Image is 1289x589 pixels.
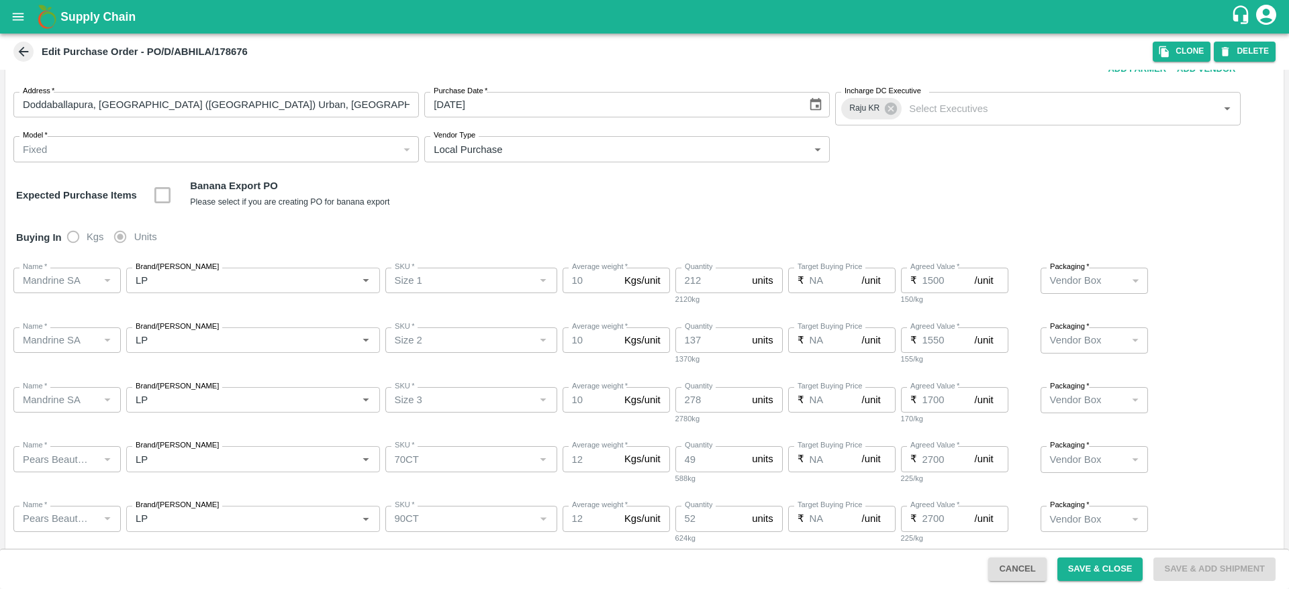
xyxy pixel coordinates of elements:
p: /unit [975,392,994,407]
input: Create Brand/Marka [130,510,336,527]
p: Local Purchase [434,142,502,157]
small: Please select if you are creating PO for banana export [190,197,389,207]
label: Average weight [572,262,628,272]
p: Vendor Box [1050,512,1102,527]
div: buying_in [67,223,168,250]
p: /unit [862,273,881,288]
p: /unit [862,333,881,347]
input: SKU [389,272,531,289]
label: Quantity [685,440,712,451]
input: Name [17,510,95,527]
p: Vendor Box [1050,273,1102,288]
p: units [752,511,773,526]
label: Quantity [685,381,712,392]
button: open drawer [3,1,34,32]
label: SKU [395,500,414,511]
button: Add Vendor [1172,58,1241,81]
input: 0.0 [810,268,862,293]
p: Kgs/unit [624,333,661,347]
p: /unit [862,451,881,466]
label: Brand/[PERSON_NAME] [136,500,219,511]
p: ₹ [798,333,804,347]
input: 0.0 [810,387,862,413]
p: Fixed [23,142,47,157]
label: Agreed Value [910,321,959,332]
input: SKU [389,510,531,527]
label: SKU [395,440,414,451]
input: Address [13,92,419,117]
p: units [752,273,773,288]
p: Vendor Box [1050,392,1102,407]
div: 225/kg [901,532,1035,544]
input: 0.0 [563,327,619,353]
button: Open [1219,100,1236,117]
input: Select Date [424,92,798,117]
p: /unit [862,511,881,526]
div: 170/kg [901,413,1035,425]
div: 2780kg [675,413,783,425]
p: units [752,333,773,347]
label: Agreed Value [910,381,959,392]
div: 1370kg [675,353,783,365]
button: Save & Close [1057,557,1143,581]
button: Cancel [988,557,1046,581]
div: customer-support [1231,5,1254,29]
button: DELETE [1214,42,1276,61]
p: units [752,451,773,466]
div: 150/kg [901,293,1035,305]
div: 155/kg [901,353,1035,365]
label: Packaging [1050,321,1090,332]
label: Average weight [572,440,628,451]
label: Model [23,130,48,141]
input: 0.0 [922,327,975,353]
p: /unit [975,273,994,288]
b: Banana Export PO [190,180,277,191]
label: Target Buying Price [798,500,863,511]
input: Name [17,450,95,468]
p: Vendor Box [1050,333,1102,347]
div: Raju KR [841,98,902,119]
p: ₹ [798,392,804,407]
div: 225/kg [901,472,1035,484]
input: 0.0 [810,327,862,353]
label: SKU [395,381,414,392]
b: Edit Purchase Order - PO/D/ABHILA/178676 [42,46,248,57]
span: Units [134,229,157,244]
label: SKU [395,321,414,332]
label: Target Buying Price [798,321,863,332]
p: Kgs/unit [624,451,661,466]
input: Name [17,331,95,349]
p: ₹ [798,451,804,466]
a: Supply Chain [60,7,1231,26]
p: /unit [862,392,881,407]
p: ₹ [910,451,917,466]
label: Agreed Value [910,500,959,511]
input: SKU [389,331,531,349]
button: Open [357,331,375,349]
button: Open [357,391,375,409]
p: units [752,392,773,407]
label: Vendor Type [434,130,475,141]
input: Create Brand/Marka [130,450,336,468]
input: 0.0 [675,446,747,472]
label: Name [23,500,47,511]
label: Packaging [1050,381,1090,392]
button: Choose date, selected date is Sep 28, 2025 [803,92,828,117]
label: Target Buying Price [798,440,863,451]
b: Supply Chain [60,10,136,23]
label: SKU [395,262,414,272]
input: 0.0 [675,268,747,293]
label: Target Buying Price [798,381,863,392]
input: Name [17,272,95,289]
div: 2120kg [675,293,783,305]
input: 0.0 [563,446,619,472]
p: ₹ [798,511,804,526]
p: /unit [975,333,994,347]
input: 0.0 [563,268,619,293]
label: Brand/[PERSON_NAME] [136,381,219,392]
div: 624kg [675,532,783,544]
p: ₹ [798,273,804,288]
p: Kgs/unit [624,392,661,407]
input: 0.0 [563,506,619,531]
p: ₹ [910,511,917,526]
